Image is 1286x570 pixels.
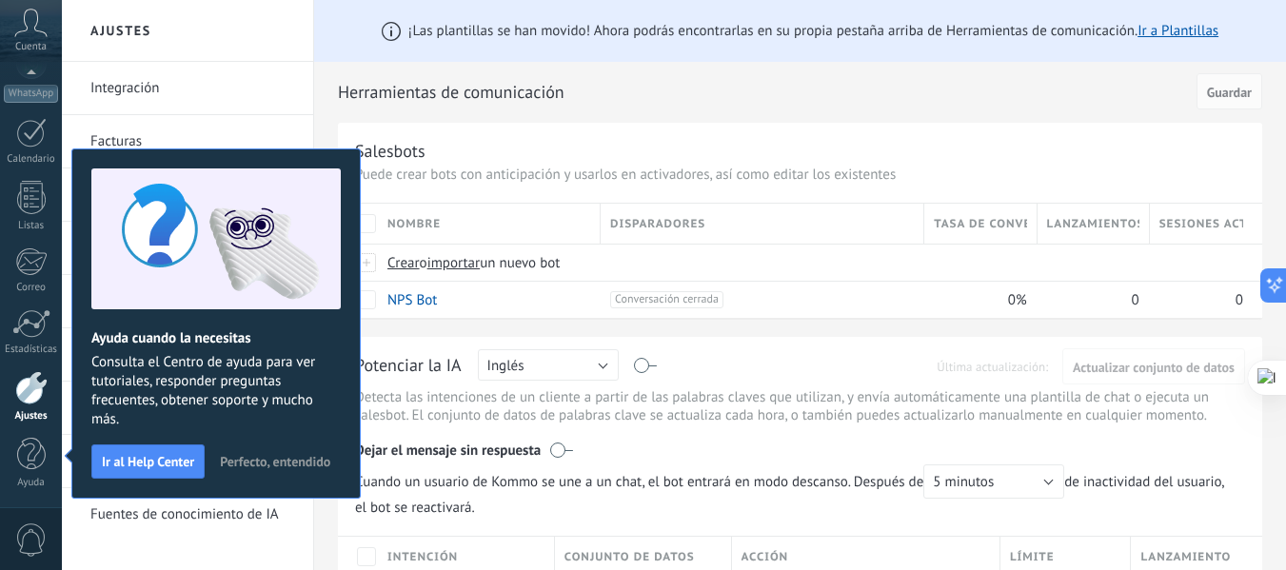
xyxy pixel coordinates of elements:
span: o [420,254,427,272]
div: Dejar el mensaje sin respuesta [355,428,1245,464]
span: ¡Las plantillas se han movido! Ahora podrás encontrarlas en su propia pestaña arriba de Herramien... [408,22,1218,40]
div: 0% [924,282,1027,318]
span: Cuenta [15,41,47,53]
div: 0 [1038,282,1140,318]
a: Ir a Plantillas [1138,22,1218,40]
p: Puede crear bots con anticipación y usarlos en activadores, así como editar los existentes [355,166,1245,184]
span: 0% [1008,291,1027,309]
button: 5 minutos [923,464,1064,499]
span: Sesiones activas [1159,215,1243,233]
p: Detecta las intenciones de un cliente a partir de las palabras claves que utilizan, y envía autom... [355,388,1245,424]
a: NPS Bot [387,291,437,309]
a: Integración [90,62,294,115]
div: Estadísticas [4,344,59,356]
div: 0 [1150,282,1243,318]
a: Facturas [90,115,294,168]
span: Conversación cerrada [610,291,723,308]
span: Nombre [387,215,441,233]
span: Perfecto, entendido [220,455,330,468]
button: Ir al Help Center [91,444,205,479]
span: 5 minutos [933,473,994,491]
span: un nuevo bot [480,254,560,272]
span: Límite [1010,548,1055,566]
h2: Herramientas de comunicación [338,73,1190,111]
span: 0 [1132,291,1139,309]
div: Listas [4,220,59,232]
div: Salesbots [355,140,425,162]
h2: Ayuda cuando la necesitas [91,329,341,347]
li: Facturas [62,115,313,168]
span: Lanzamiento [1140,548,1231,566]
button: Perfecto, entendido [211,447,339,476]
span: Consulta el Centro de ayuda para ver tutoriales, responder preguntas frecuentes, obtener soporte ... [91,353,341,429]
button: Inglés [478,349,619,381]
div: Potenciar la IA [355,354,462,379]
button: Guardar [1197,73,1262,109]
span: Disparadores [610,215,705,233]
div: Correo [4,282,59,294]
li: Fuentes de conocimiento de IA [62,488,313,541]
div: Calendario [4,153,59,166]
div: Ajustes [4,410,59,423]
div: WhatsApp [4,85,58,103]
a: Fuentes de conocimiento de IA [90,488,294,541]
span: Ir al Help Center [102,455,194,468]
span: Guardar [1207,86,1252,99]
li: Integración [62,62,313,115]
span: Inglés [487,357,524,375]
span: importar [427,254,481,272]
span: de inactividad del usuario, el bot se reactivará. [355,464,1245,517]
span: Cuando un usuario de Kommo se une a un chat, el bot entrará en modo descanso. Después de [355,464,1064,499]
span: Intención [387,548,458,566]
span: 0 [1236,291,1243,309]
span: Crear [387,254,420,272]
span: Tasa de conversión [934,215,1026,233]
span: Lanzamientos totales [1047,215,1139,233]
span: Conjunto de datos [564,548,695,566]
span: Acción [742,548,789,566]
div: Ayuda [4,477,59,489]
